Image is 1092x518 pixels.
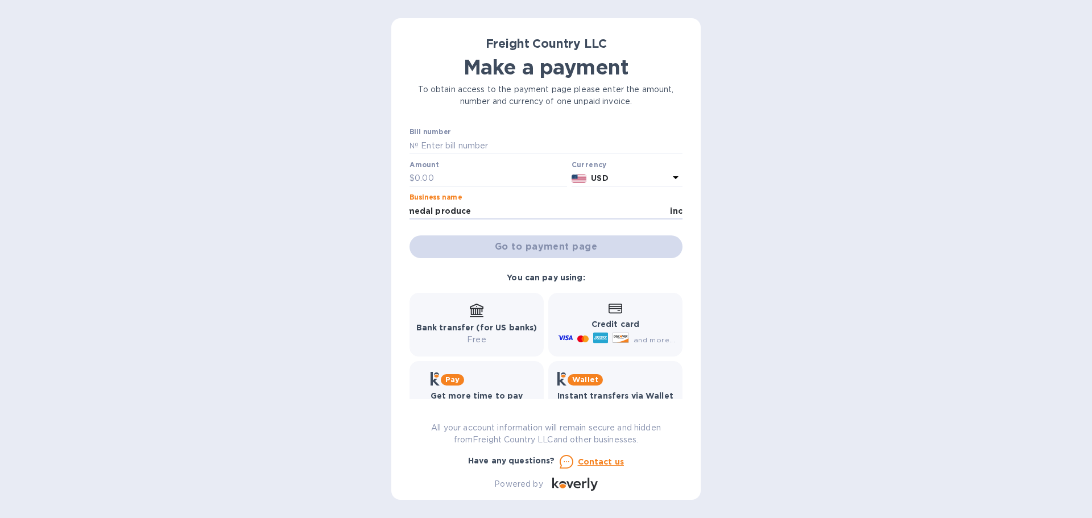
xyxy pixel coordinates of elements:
p: Powered by [494,478,543,490]
img: USD [572,175,587,183]
b: Have any questions? [468,456,555,465]
p: № [409,140,419,152]
u: Contact us [578,457,624,466]
h1: Make a payment [409,55,682,79]
b: Freight Country LLC [486,36,607,51]
label: Bill number [409,129,450,136]
b: Bank transfer (for US banks) [416,323,537,332]
p: To obtain access to the payment page please enter the amount, number and currency of one unpaid i... [409,84,682,107]
b: You can pay using: [507,273,585,282]
input: Enter business name [409,202,682,219]
b: Credit card [591,320,639,329]
p: Free [416,334,537,346]
b: Instant transfers via Wallet [557,391,673,400]
input: 0.00 [415,170,567,187]
input: Enter bill number [419,137,682,154]
span: and more... [634,335,675,344]
p: $ [409,172,415,184]
label: Amount [409,161,439,168]
b: Pay [445,375,460,384]
b: Wallet [572,375,598,384]
p: All your account information will remain secure and hidden from Freight Country LLC and other bus... [409,422,682,446]
label: Business name [409,194,462,201]
b: Currency [572,160,607,169]
b: USD [591,173,608,183]
b: Get more time to pay [431,391,523,400]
